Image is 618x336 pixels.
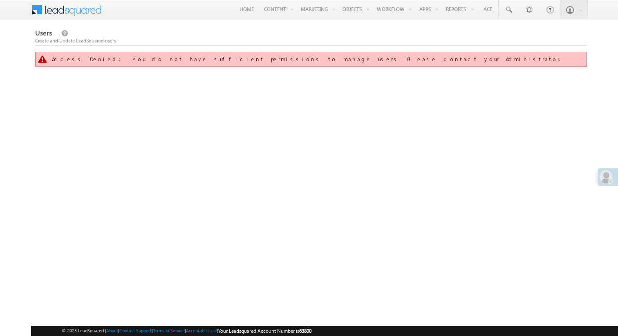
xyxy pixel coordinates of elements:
span: 63800 [299,328,311,334]
a: About [106,328,118,333]
a: Acceptable Use [186,328,217,333]
a: Contact Support [119,328,152,333]
div: Access Denied: You do not have sufficient permissions to manage users. Please contact your Admini... [52,56,573,63]
span: © 2025 LeadSquared | | | | | [62,327,311,335]
div: Create and Update LeadSquared users [35,37,587,45]
span: Your Leadsquared Account Number is [218,328,311,334]
span: Users [35,28,52,38]
a: Terms of Service [153,328,185,333]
